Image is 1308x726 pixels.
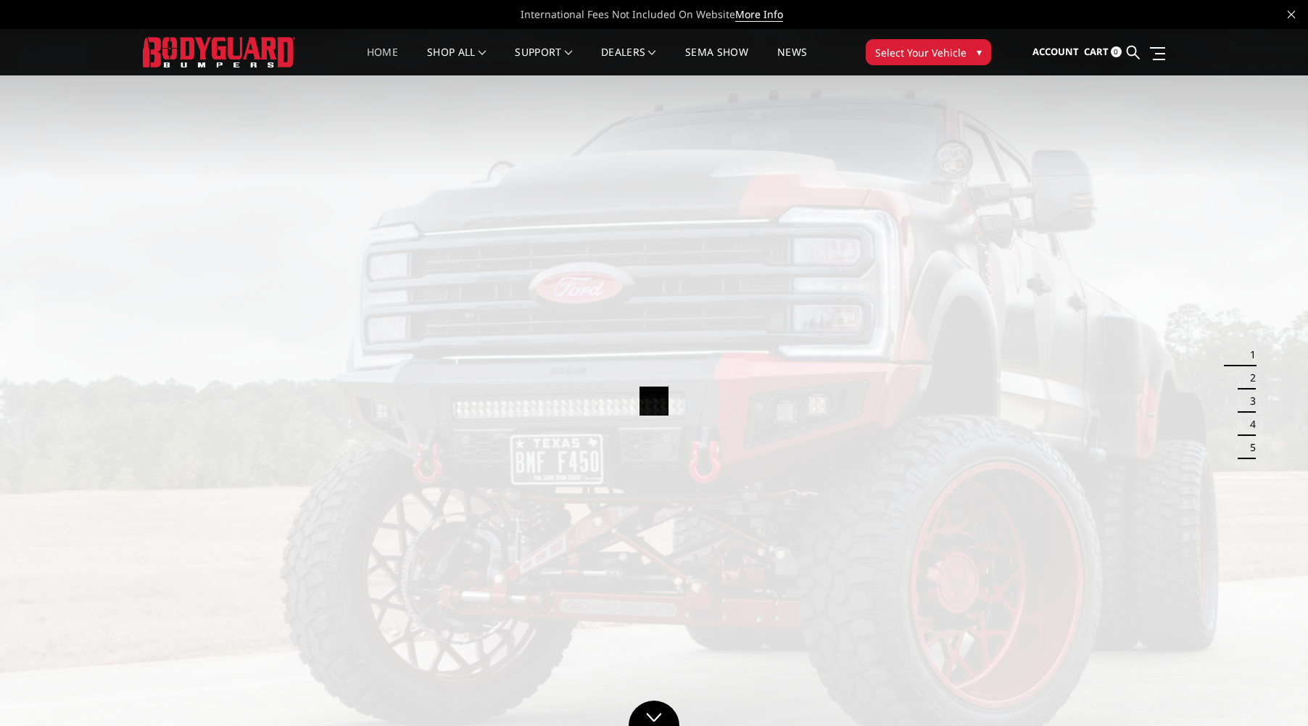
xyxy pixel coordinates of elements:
[1111,46,1122,57] span: 0
[601,47,656,75] a: Dealers
[1084,33,1122,72] a: Cart 0
[974,105,1014,117] span: Register
[974,101,1090,123] a: Register
[143,37,295,67] img: BODYGUARD BUMPERS
[1032,45,1079,58] span: Account
[515,47,572,75] a: Support
[1241,366,1256,389] button: 2 of 5
[1241,436,1256,459] button: 5 of 5
[1241,413,1256,436] button: 4 of 5
[1241,343,1256,366] button: 1 of 5
[977,44,982,59] span: ▾
[629,701,679,726] a: Click to Down
[875,45,966,60] span: Select Your Vehicle
[1241,389,1256,413] button: 3 of 5
[427,47,486,75] a: shop all
[974,83,1007,96] span: Sign in
[974,79,1090,101] a: Sign in
[777,47,807,75] a: News
[367,47,398,75] a: Home
[685,47,748,75] a: SEMA Show
[735,7,783,22] a: More Info
[1084,45,1109,58] span: Cart
[866,39,991,65] button: Select Your Vehicle
[1032,33,1079,72] a: Account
